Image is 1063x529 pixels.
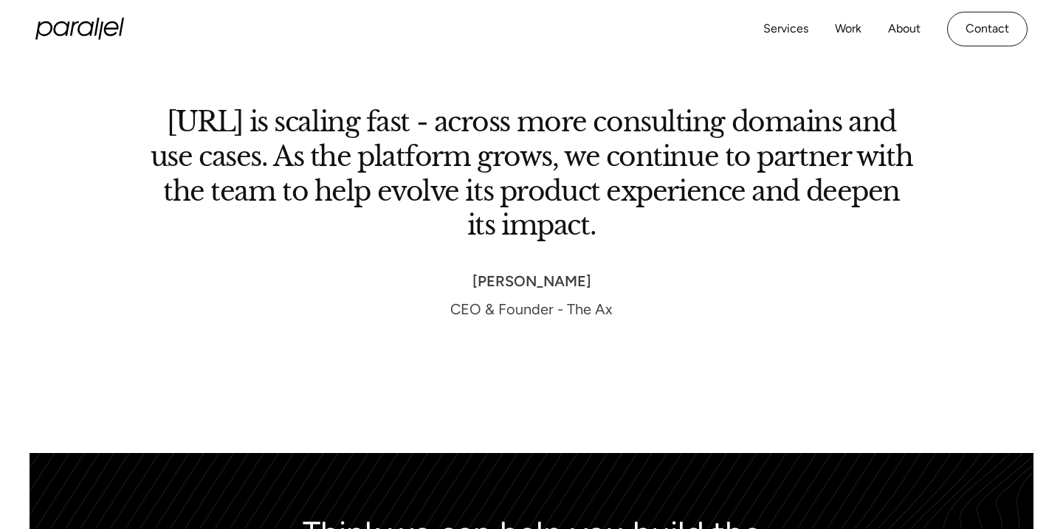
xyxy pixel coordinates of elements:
[763,18,808,40] a: Services
[888,18,921,40] a: About
[947,12,1028,46] a: Contact
[35,18,124,40] a: home
[835,18,861,40] a: Work
[450,298,613,320] div: CEO & Founder - The Ax
[472,272,591,290] strong: [PERSON_NAME]
[148,106,915,243] h2: [URL] is scaling fast - across more consulting domains and use cases. As the platform grows, we c...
